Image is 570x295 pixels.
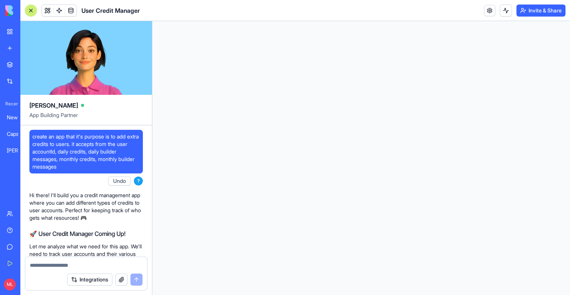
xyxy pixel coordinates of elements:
[32,133,140,170] span: create an app that it's purpose is to add extra credits to users. it accepts from the user accoun...
[81,6,140,15] span: User Credit Manager
[7,114,28,121] div: New App
[29,111,143,125] span: App Building Partner
[134,176,143,186] span: ?
[29,243,143,280] p: Let me analyze what we need for this app. We'll need to track user accounts and their various cre...
[516,5,565,17] button: Invite & Share
[29,192,143,222] p: Hi there! I'll build you a credit management app where you can add different types of credits to ...
[2,110,32,125] a: New App
[2,101,18,107] span: Recent
[4,278,16,290] span: ML
[29,101,78,110] span: [PERSON_NAME]
[108,176,131,186] button: Undo
[29,229,143,238] h2: 🚀 User Credit Manager Coming Up!
[7,147,28,154] div: [PERSON_NAME] Image Editor
[5,5,52,16] img: logo
[2,126,32,141] a: Capsule Closet Manager
[67,274,112,286] button: Integrations
[2,143,32,158] a: [PERSON_NAME] Image Editor
[7,130,28,138] div: Capsule Closet Manager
